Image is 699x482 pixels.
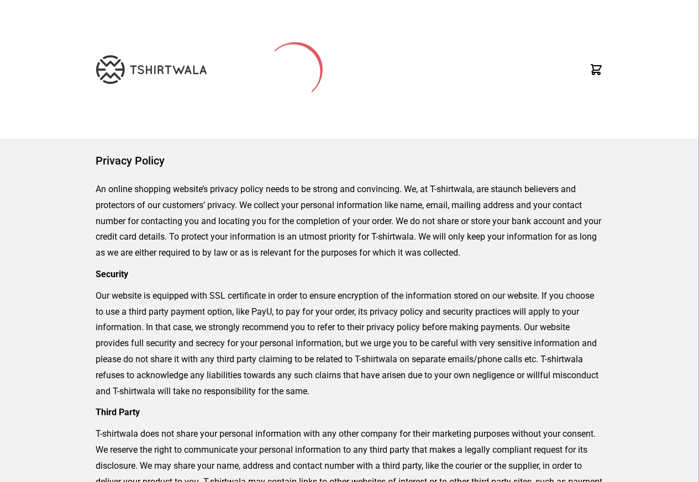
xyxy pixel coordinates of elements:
h1: Privacy Policy [96,153,603,168]
p: Our website is equipped with SSL certificate in order to ensure encryption of the information sto... [96,288,603,400]
strong: Third Party [96,407,140,417]
strong: Security [96,269,128,279]
p: An online shopping website’s privacy policy needs to be strong and convincing. We, at T-shirtwala... [96,182,603,261]
img: TW-LOGO-400-104.png [96,55,207,84]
